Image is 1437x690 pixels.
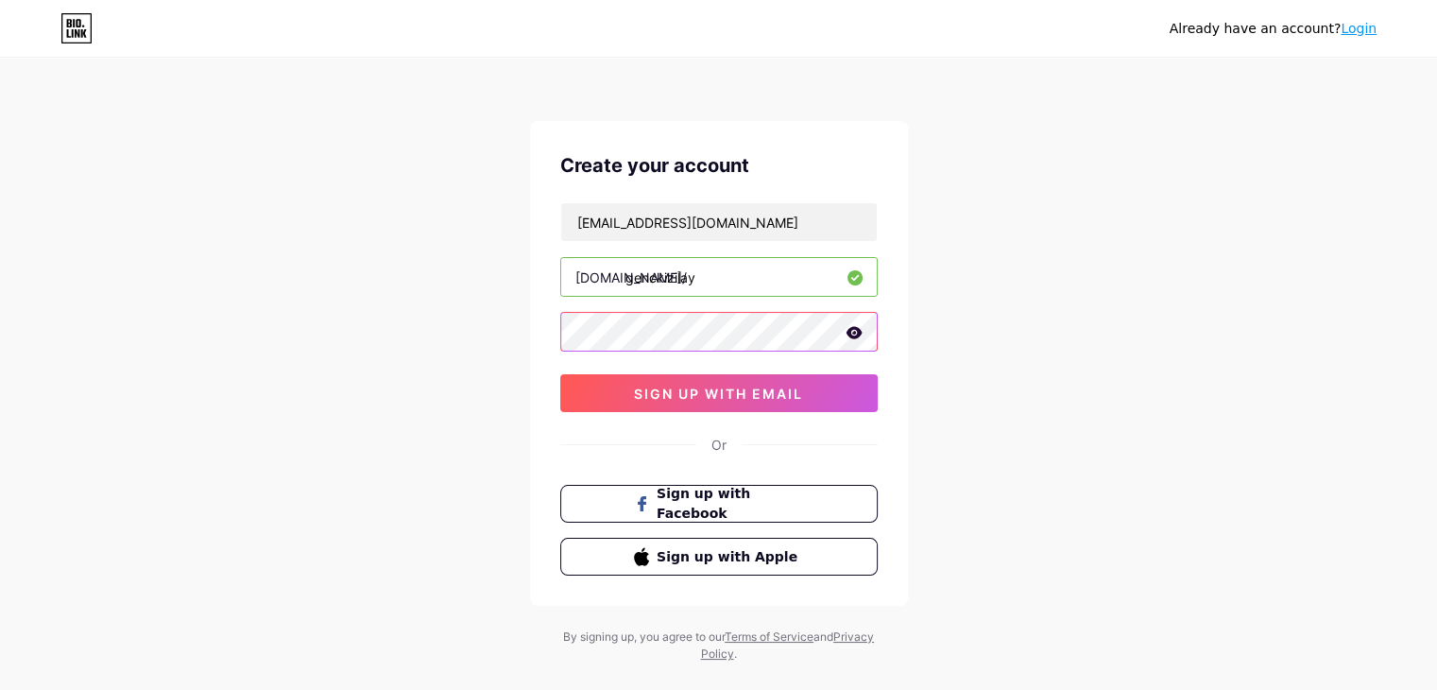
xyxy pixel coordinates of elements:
[560,151,878,180] div: Create your account
[634,386,803,402] span: sign up with email
[1170,19,1377,39] div: Already have an account?
[558,629,880,663] div: By signing up, you agree to our and .
[560,538,878,576] button: Sign up with Apple
[657,484,803,524] span: Sign up with Facebook
[560,485,878,523] button: Sign up with Facebook
[657,547,803,567] span: Sign up with Apple
[575,267,687,287] div: [DOMAIN_NAME]/
[1341,21,1377,36] a: Login
[711,435,727,455] div: Or
[725,630,813,644] a: Terms of Service
[560,374,878,412] button: sign up with email
[561,203,877,241] input: Email
[561,258,877,296] input: username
